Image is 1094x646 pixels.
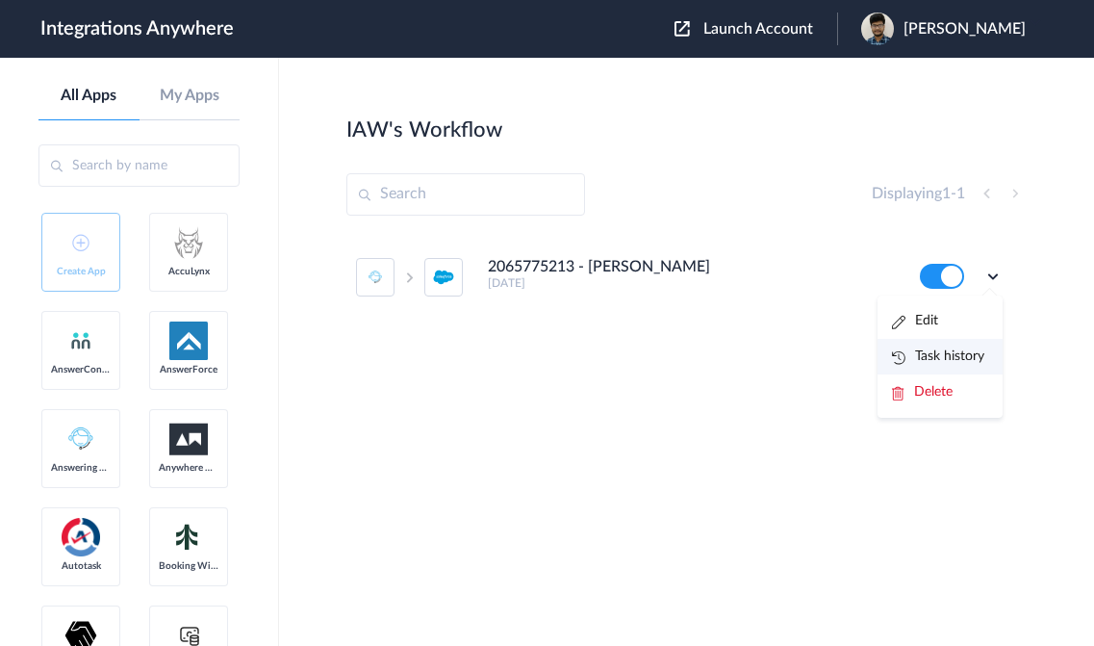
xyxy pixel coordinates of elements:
img: Setmore_Logo.svg [169,520,208,555]
a: Task history [892,349,984,363]
span: Autotask [51,560,111,572]
img: answerconnect-logo.svg [69,329,92,352]
span: Launch Account [703,21,813,37]
span: Create App [51,266,111,277]
span: [PERSON_NAME] [903,20,1026,39]
span: AnswerConnect [51,364,111,375]
img: Answering_service.png [62,420,100,458]
button: Launch Account [674,20,837,39]
span: 1 [956,186,965,201]
img: blob [861,13,894,45]
a: My Apps [140,87,241,105]
img: autotask.png [62,518,100,556]
img: af-app-logo.svg [169,322,208,360]
img: acculynx-logo.svg [169,223,208,262]
h4: 2065775213 - [PERSON_NAME] [488,258,710,276]
img: aww.png [169,424,208,455]
h2: IAW's Workflow [346,117,502,142]
input: Search [346,173,585,216]
input: Search by name [38,144,240,187]
h5: [DATE] [488,276,894,290]
span: AnswerForce [159,364,218,375]
a: All Apps [38,87,140,105]
img: launch-acct-icon.svg [674,21,690,37]
a: Edit [892,314,938,327]
span: AccuLynx [159,266,218,277]
h1: Integrations Anywhere [40,17,234,40]
img: add-icon.svg [72,234,89,251]
span: Answering Service [51,462,111,474]
span: Delete [914,385,953,399]
h4: Displaying - [872,185,965,203]
span: Booking Widget [159,560,218,572]
span: Anywhere Works [159,462,218,474]
span: 1 [942,186,951,201]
